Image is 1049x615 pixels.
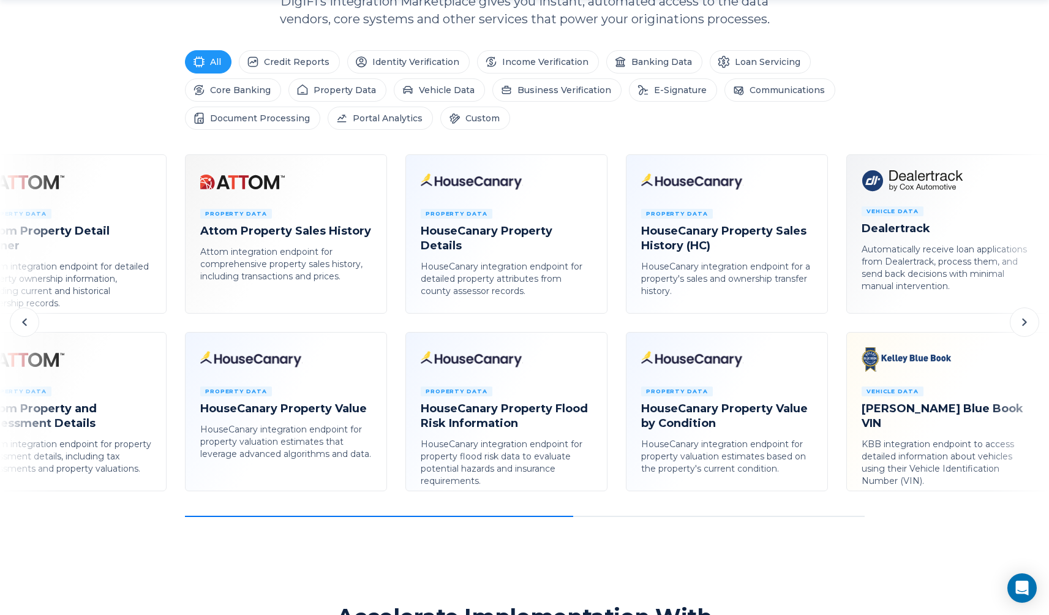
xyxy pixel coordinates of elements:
li: Identity Verification [347,50,470,74]
p: HouseCanary integration endpoint for property flood risk data to evaluate potential hazards and i... [421,438,592,487]
li: Communications [724,78,835,102]
h4: [PERSON_NAME] Blue Book VIN [862,401,1033,431]
span: Vehicle Data [862,387,923,396]
span: Property Data [641,387,713,396]
span: Property Data [200,209,272,219]
h4: HouseCanary Property Flood Risk Information [421,401,592,431]
h4: Attom Property Sales History [200,224,372,238]
li: Vehicle Data [394,78,485,102]
p: HouseCanary integration endpoint for property valuation estimates that leverage advanced algorith... [200,423,372,460]
li: Document Processing [185,107,320,130]
li: Banking Data [606,50,702,74]
p: KBB integration endpoint to access detailed information about vehicles using their Vehicle Identi... [862,438,1033,487]
p: HouseCanary integration endpoint for property valuation estimates based on the property's current... [641,438,813,475]
li: Custom [440,107,510,130]
span: Property Data [641,209,713,219]
li: Income Verification [477,50,599,74]
p: HouseCanary integration endpoint for a property's sales and ownership transfer history. [641,260,813,297]
li: Property Data [288,78,386,102]
li: Loan Servicing [710,50,811,74]
p: Automatically receive loan applications from Dealertrack, process them, and send back decisions w... [862,243,1033,292]
span: Property Data [421,209,492,219]
li: E-Signature [629,78,717,102]
span: Property Data [421,387,492,396]
p: HouseCanary integration endpoint for detailed property attributes from county assessor records. [421,260,592,297]
li: Core Banking [185,78,281,102]
h4: HouseCanary Property Details [421,224,592,253]
p: Attom integration endpoint for comprehensive property sales history, including transactions and p... [200,246,372,282]
li: All [185,50,231,74]
h4: HouseCanary Property Value by Condition [641,401,813,431]
span: Property Data [200,387,272,396]
li: Credit Reports [239,50,340,74]
div: Open Intercom Messenger [1007,573,1037,603]
li: Portal Analytics [328,107,433,130]
h4: HouseCanary Property Sales History (HC) [641,224,813,253]
span: Vehicle Data [862,206,923,216]
h4: Dealertrack [862,221,1033,236]
h4: HouseCanary Property Value [200,401,372,416]
li: Business Verification [492,78,622,102]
